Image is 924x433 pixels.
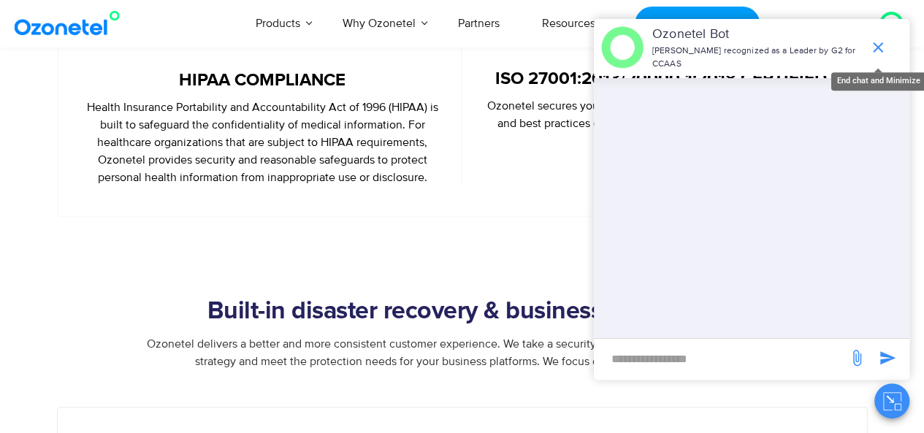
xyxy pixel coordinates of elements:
[86,70,439,91] h5: HIPAA COMPLIANCE
[147,337,777,369] span: Ozonetel delivers a better and more consistent customer experience. We take a security-driven app...
[652,25,862,45] p: Ozonetel Bot
[601,346,841,372] div: new-msg-input
[601,26,644,69] img: header
[86,99,439,186] p: Health Insurance Portability and Accountability Act of 1996 (HIPAA) is built to safeguard the con...
[652,45,862,71] p: [PERSON_NAME] recognized as a Leader by G2 for CCAAS
[484,97,839,132] p: Ozonetel secures your cloud infrastructure by utilizing the standards and best practices establis...
[635,7,760,41] a: Request a Demo
[863,33,893,62] span: end chat or minimize
[57,297,868,326] h2: Built-in disaster recovery & business continuity
[874,383,909,418] button: Close chat
[873,343,902,372] span: send message
[842,343,871,372] span: send message
[495,69,827,90] a: ISO 27001:2013/20000-1:2018 CERTIFIED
